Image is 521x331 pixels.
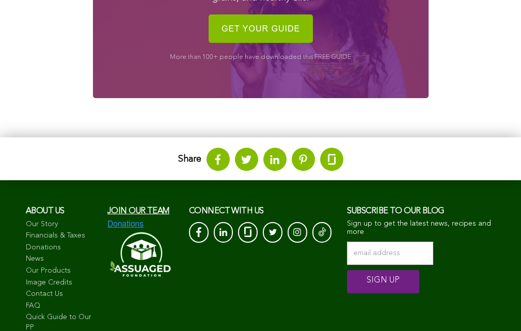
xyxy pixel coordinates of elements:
[26,219,97,230] a: Our Story
[26,254,97,264] a: News
[26,207,65,215] span: About us
[178,154,201,164] strong: Share
[347,270,419,293] input: SIGN UP
[347,242,433,265] input: email address
[347,219,495,237] p: Sign up to get the latest news, recipes and more
[319,227,326,237] img: Tik-Tok-Icon
[189,207,264,215] span: CONNECT with us
[26,289,97,300] a: Contact Us
[244,227,251,237] img: glassdoor_White
[26,266,97,276] a: Our Products
[209,9,313,48] img: Get your guide
[347,206,495,217] h3: Subscribe to our blog
[114,53,408,62] p: More than 100+ people have downloaded this FREE GUIDE
[107,207,169,215] a: Join our team
[107,229,171,280] img: Assuaged-Foundation-Logo-White
[107,219,144,229] img: Donations
[469,281,521,331] iframe: Chat Widget
[26,231,97,241] a: Financials & Taxes
[328,154,336,165] img: glassdoor.svg
[26,243,97,253] a: Donations
[26,278,97,288] a: Image Credits
[26,301,97,311] a: FAQ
